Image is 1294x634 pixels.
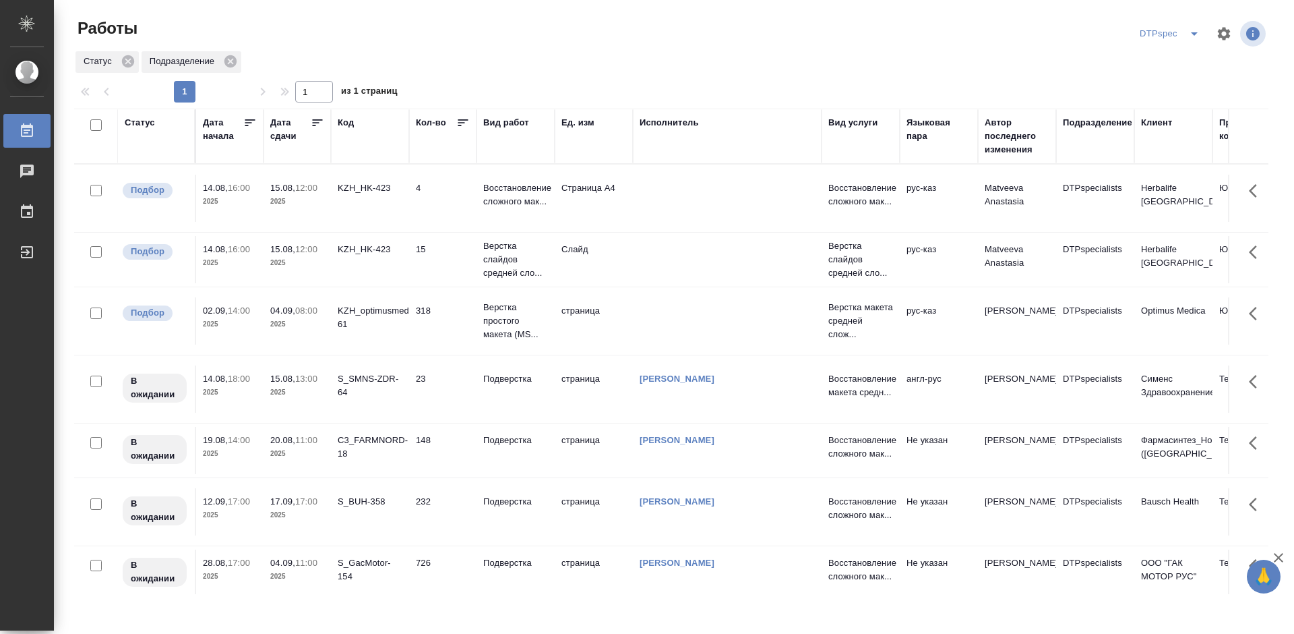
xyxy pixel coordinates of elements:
[270,256,324,270] p: 2025
[483,116,529,129] div: Вид работ
[555,366,633,413] td: страница
[640,435,714,445] a: [PERSON_NAME]
[828,556,893,583] p: Восстановление сложного мак...
[640,496,714,507] a: [PERSON_NAME]
[270,244,295,254] p: 15.08,
[203,570,257,583] p: 2025
[131,374,179,401] p: В ожидании
[203,435,228,445] p: 19.08,
[409,175,476,222] td: 4
[203,256,257,270] p: 2025
[828,116,878,129] div: Вид услуги
[270,509,324,522] p: 2025
[75,51,139,73] div: Статус
[828,239,893,280] p: Верстка слайдов средней сло...
[270,496,295,507] p: 17.09,
[338,556,402,583] div: S_GacMotor-154
[1141,304,1206,318] p: Optimus Medica
[203,496,228,507] p: 12.09,
[640,374,714,384] a: [PERSON_NAME]
[1219,116,1284,143] div: Проектная команда
[1056,236,1134,283] td: DTPspecialists
[409,236,476,283] td: 15
[228,435,250,445] p: 14:00
[203,386,257,399] p: 2025
[1241,488,1273,521] button: Здесь прячутся важные кнопки
[828,434,893,461] p: Восстановление сложного мак...
[555,236,633,283] td: Слайд
[1063,116,1132,129] div: Подразделение
[203,116,243,143] div: Дата начала
[1247,560,1281,594] button: 🙏
[131,497,179,524] p: В ожидании
[409,297,476,345] td: 318
[1056,175,1134,222] td: DTPspecialists
[483,181,548,208] p: Восстановление сложного мак...
[409,550,476,597] td: 726
[295,183,317,193] p: 12:00
[203,195,257,208] p: 2025
[131,183,164,197] p: Подбор
[1212,488,1291,536] td: Технический
[270,183,295,193] p: 15.08,
[483,372,548,386] p: Подверстка
[1240,21,1268,47] span: Посмотреть информацию
[203,509,257,522] p: 2025
[121,556,188,588] div: Исполнитель назначен, приступать к работе пока рано
[1208,18,1240,50] span: Настроить таблицу
[228,244,250,254] p: 16:00
[1212,427,1291,474] td: Технический
[828,372,893,399] p: Восстановление макета средн...
[1241,427,1273,459] button: Здесь прячутся важные кнопки
[900,366,978,413] td: англ-рус
[338,495,402,509] div: S_BUH-358
[900,427,978,474] td: Не указан
[150,55,219,68] p: Подразделение
[828,301,893,341] p: Верстка макета средней слож...
[203,244,228,254] p: 14.08,
[1212,297,1291,345] td: Юридический
[1141,372,1206,399] p: Сименс Здравоохранение
[270,558,295,568] p: 04.09,
[84,55,117,68] p: Статус
[295,435,317,445] p: 11:00
[555,175,633,222] td: Страница А4
[228,558,250,568] p: 17:00
[338,434,402,461] div: C3_FARMNORD-18
[74,18,137,39] span: Работы
[203,447,257,461] p: 2025
[978,488,1056,536] td: [PERSON_NAME]
[1141,243,1206,270] p: Herbalife [GEOGRAPHIC_DATA]
[121,243,188,261] div: Можно подбирать исполнителей
[270,447,324,461] p: 2025
[483,239,548,280] p: Верстка слайдов средней сло...
[131,558,179,585] p: В ожидании
[338,372,402,399] div: S_SMNS-ZDR-64
[121,434,188,465] div: Исполнитель назначен, приступать к работе пока рано
[131,436,179,463] p: В ожидании
[121,372,188,404] div: Исполнитель назначен, приступать к работе пока рано
[900,297,978,345] td: рус-каз
[341,83,398,103] span: из 1 страниц
[142,51,241,73] div: Подразделение
[1056,550,1134,597] td: DTPspecialists
[900,488,978,536] td: Не указан
[1056,366,1134,413] td: DTPspecialists
[131,306,164,320] p: Подбор
[900,236,978,283] td: рус-каз
[978,550,1056,597] td: [PERSON_NAME]
[409,488,476,536] td: 232
[555,488,633,536] td: страница
[483,556,548,570] p: Подверстка
[338,243,402,256] div: KZH_HK-423
[295,306,317,316] p: 08:00
[1141,495,1206,509] p: Bausch Health
[338,181,402,195] div: KZH_HK-423
[1141,556,1206,583] p: ООО "ГАК МОТОР РУС"
[338,304,402,331] div: KZH_optimusmedica-61
[1241,550,1273,582] button: Здесь прячутся важные кнопки
[1241,297,1273,330] button: Здесь прячутся важные кнопки
[1141,116,1172,129] div: Клиент
[555,550,633,597] td: страница
[131,245,164,258] p: Подбор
